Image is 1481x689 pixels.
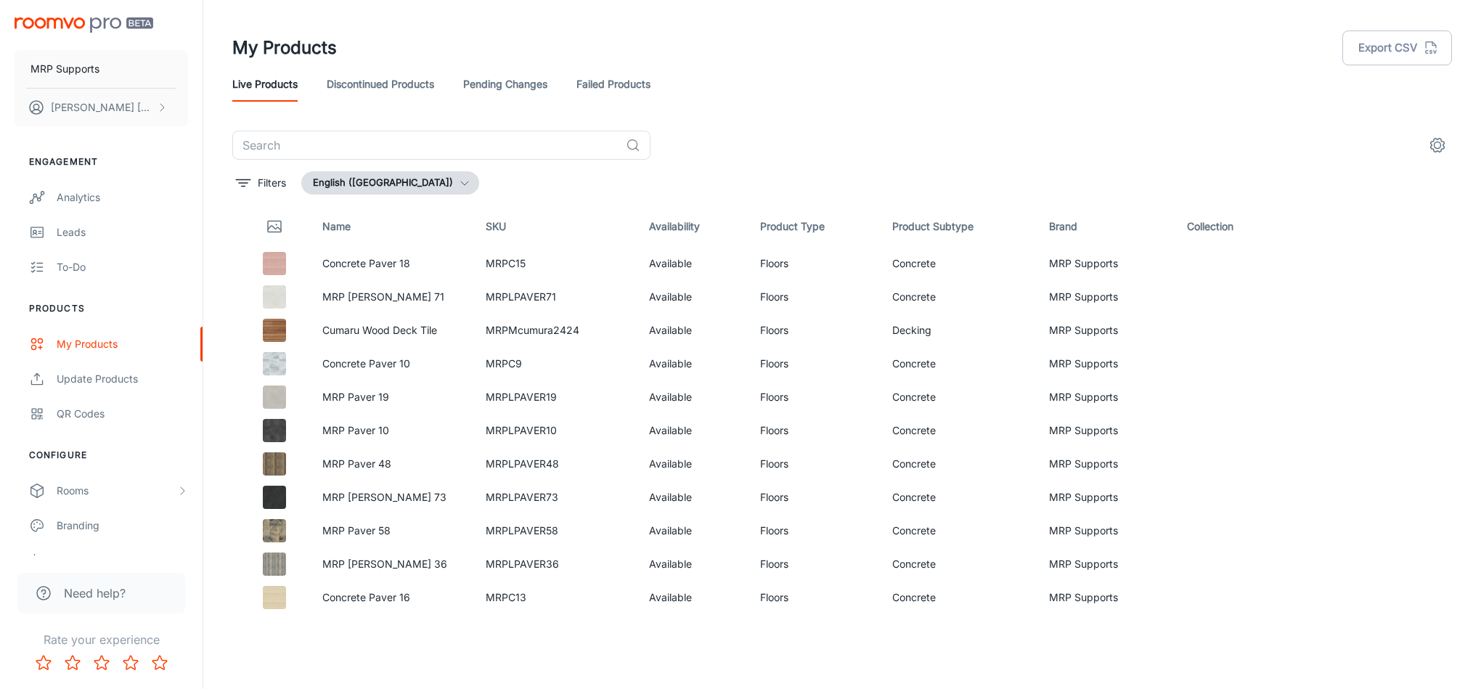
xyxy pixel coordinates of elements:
[637,380,748,414] td: Available
[322,491,446,503] a: MRP [PERSON_NAME] 73
[637,247,748,280] td: Available
[474,447,637,481] td: MRPLPAVER48
[1037,280,1176,314] td: MRP Supports
[748,514,881,547] td: Floors
[637,547,748,581] td: Available
[232,131,620,160] input: Search
[322,357,410,370] a: Concrete Paver 10
[58,648,87,677] button: Rate 2 star
[15,50,188,88] button: MRP Supports
[57,259,188,275] div: To-do
[748,581,881,614] td: Floors
[881,581,1037,614] td: Concrete
[57,189,188,205] div: Analytics
[637,414,748,447] td: Available
[474,414,637,447] td: MRPLPAVER10
[1037,481,1176,514] td: MRP Supports
[64,584,126,602] span: Need help?
[1037,247,1176,280] td: MRP Supports
[474,547,637,581] td: MRPLPAVER36
[881,547,1037,581] td: Concrete
[881,347,1037,380] td: Concrete
[1037,547,1176,581] td: MRP Supports
[322,524,391,537] a: MRP Paver 58
[474,380,637,414] td: MRPLPAVER19
[1037,206,1176,247] th: Brand
[29,648,58,677] button: Rate 1 star
[30,61,99,77] p: MRP Supports
[474,581,637,614] td: MRPC13
[232,171,290,195] button: filter
[637,447,748,481] td: Available
[258,175,286,191] p: Filters
[881,514,1037,547] td: Concrete
[748,447,881,481] td: Floors
[881,206,1037,247] th: Product Subtype
[15,89,188,126] button: [PERSON_NAME] [PERSON_NAME]
[322,457,391,470] a: MRP Paver 48
[232,67,298,102] a: Live Products
[1037,514,1176,547] td: MRP Supports
[637,481,748,514] td: Available
[748,614,881,648] td: Floors
[748,547,881,581] td: Floors
[1037,314,1176,347] td: MRP Supports
[637,614,748,648] td: Available
[1037,581,1176,614] td: MRP Supports
[474,247,637,280] td: MRPC15
[57,518,188,534] div: Branding
[474,206,637,247] th: SKU
[881,247,1037,280] td: Concrete
[327,67,434,102] a: Discontinued Products
[1037,447,1176,481] td: MRP Supports
[322,257,410,269] a: Concrete Paver 18
[474,614,637,648] td: MRPLPAVER17
[322,391,389,403] a: MRP Paver 19
[57,553,188,568] div: Texts
[232,35,337,61] h1: My Products
[145,648,174,677] button: Rate 5 star
[881,481,1037,514] td: Concrete
[322,424,389,436] a: MRP Paver 10
[322,290,444,303] a: MRP [PERSON_NAME] 71
[266,218,283,235] svg: Thumbnail
[1037,414,1176,447] td: MRP Supports
[322,324,437,336] a: Cumaru Wood Deck Tile
[637,206,748,247] th: Availability
[474,280,637,314] td: MRPLPAVER71
[12,631,191,648] p: Rate your experience
[881,447,1037,481] td: Concrete
[748,481,881,514] td: Floors
[57,336,188,352] div: My Products
[57,371,188,387] div: Update Products
[1037,614,1176,648] td: MRP Supports
[116,648,145,677] button: Rate 4 star
[474,481,637,514] td: MRPLPAVER73
[748,414,881,447] td: Floors
[881,380,1037,414] td: Concrete
[57,224,188,240] div: Leads
[748,206,881,247] th: Product Type
[51,99,153,115] p: [PERSON_NAME] [PERSON_NAME]
[1037,347,1176,380] td: MRP Supports
[474,314,637,347] td: MRPMcumura2424
[15,17,153,33] img: Roomvo PRO Beta
[322,558,447,570] a: MRP [PERSON_NAME] 36
[57,406,188,422] div: QR Codes
[748,347,881,380] td: Floors
[322,591,410,603] a: Concrete Paver 16
[637,347,748,380] td: Available
[474,347,637,380] td: MRPC9
[463,67,547,102] a: Pending Changes
[1423,131,1452,160] button: settings
[881,314,1037,347] td: Decking
[748,247,881,280] td: Floors
[881,614,1037,648] td: Concrete
[1037,380,1176,414] td: MRP Supports
[748,280,881,314] td: Floors
[881,280,1037,314] td: Concrete
[576,67,650,102] a: Failed Products
[301,171,479,195] button: English ([GEOGRAPHIC_DATA])
[748,314,881,347] td: Floors
[637,314,748,347] td: Available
